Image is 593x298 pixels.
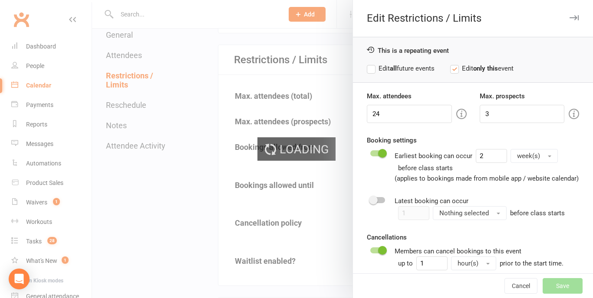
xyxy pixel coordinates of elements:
label: Booking settings [367,135,417,146]
div: This is a repeating event [367,46,579,55]
label: Max. attendees [367,91,412,101]
div: Latest booking can occur [395,196,579,220]
span: hour(s) [458,259,478,267]
label: Edit future events [367,63,435,74]
button: Cancel [504,278,537,294]
label: Edit event [450,63,514,74]
div: up to [398,256,496,270]
div: Earliest booking can occur [395,149,579,184]
span: prior to the start time. [500,259,563,267]
button: Nothing selected [433,206,507,220]
div: Open Intercom Messenger [9,269,30,289]
strong: only this [473,65,498,72]
label: Cancellations [367,232,407,243]
div: Edit Restrictions / Limits [353,12,593,24]
button: hour(s) [451,256,496,270]
span: before class starts [510,209,565,217]
strong: all [390,65,397,72]
span: week(s) [517,152,540,160]
span: Nothing selected [439,209,489,217]
label: Max. prospects [480,91,525,101]
button: week(s) [511,149,558,163]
